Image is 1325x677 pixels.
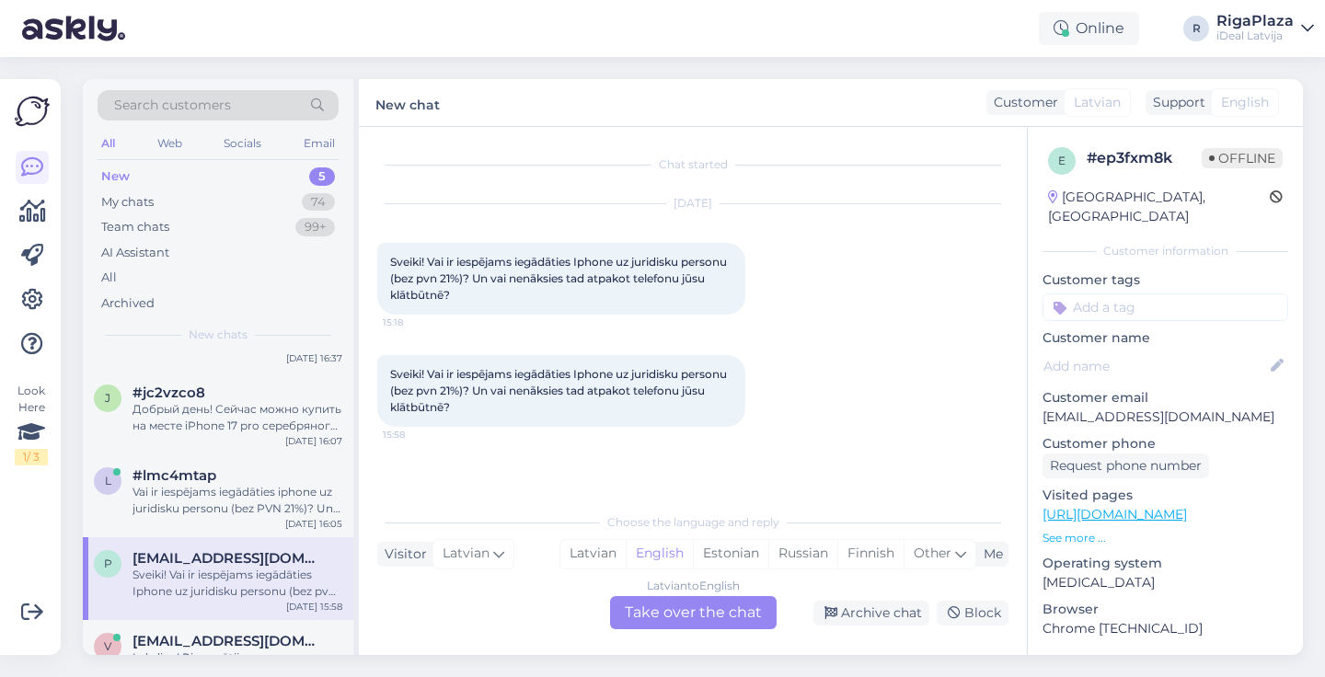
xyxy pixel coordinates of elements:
[285,517,342,531] div: [DATE] 16:05
[914,545,951,561] span: Other
[1043,270,1288,290] p: Customer tags
[286,600,342,614] div: [DATE] 15:58
[377,514,1008,531] div: Choose the language and reply
[768,540,837,568] div: Russian
[377,195,1008,212] div: [DATE]
[132,401,342,434] div: Добрый день! Сейчас можно купить на месте iPhone 17 pro серебряного цвета ?
[105,391,110,405] span: j
[1043,619,1288,638] p: Chrome [TECHNICAL_ID]
[286,351,342,365] div: [DATE] 16:37
[1043,434,1288,453] p: Customer phone
[1043,506,1187,522] a: [URL][DOMAIN_NAME]
[1043,356,1267,376] input: Add name
[1043,453,1209,478] div: Request phone number
[114,96,231,115] span: Search customers
[105,474,111,488] span: l
[560,540,626,568] div: Latvian
[377,156,1008,173] div: Chat started
[104,557,112,570] span: p
[189,327,248,343] span: New chats
[1221,93,1269,112] span: English
[295,218,335,236] div: 99+
[101,167,130,186] div: New
[937,601,1008,625] div: Block
[377,545,427,564] div: Visitor
[383,316,452,329] span: 15:18
[837,540,904,568] div: Finnish
[1043,600,1288,619] p: Browser
[1043,530,1288,546] p: See more ...
[1216,14,1314,43] a: RigaPlazaiDeal Latvija
[220,132,265,155] div: Socials
[1043,293,1288,321] input: Add a tag
[101,193,154,212] div: My chats
[132,550,324,567] span: pivi656@gmail.com
[1183,16,1209,41] div: R
[1043,388,1288,407] p: Customer email
[15,449,48,465] div: 1 / 3
[693,540,768,568] div: Estonian
[1074,93,1121,112] span: Latvian
[1087,147,1202,169] div: # ep3fxm8k
[1043,328,1288,348] p: Customer name
[1202,148,1283,168] span: Offline
[101,269,117,287] div: All
[1146,93,1205,112] div: Support
[647,578,740,594] div: Latvian to English
[1048,188,1270,226] div: [GEOGRAPHIC_DATA], [GEOGRAPHIC_DATA]
[101,294,155,313] div: Archived
[390,255,730,302] span: Sveiki! Vai ir iespējams iegādāties Iphone uz juridisku personu (bez pvn 21%)? Un vai nenāksies t...
[132,633,324,649] span: vankamikus@gmail.com
[15,94,50,129] img: Askly Logo
[132,384,205,401] span: #jc2vzco8
[1043,573,1288,592] p: [MEDICAL_DATA]
[986,93,1058,112] div: Customer
[383,428,452,442] span: 15:58
[104,639,111,653] span: v
[302,193,335,212] div: 74
[300,132,339,155] div: Email
[1216,29,1294,43] div: iDeal Latvija
[154,132,186,155] div: Web
[813,601,929,625] div: Archive chat
[101,244,169,262] div: AI Assistant
[285,434,342,448] div: [DATE] 16:07
[390,367,730,414] span: Sveiki! Vai ir iespējams iegādāties Iphone uz juridisku personu (bez pvn 21%)? Un vai nenāksies t...
[132,484,342,517] div: Vai ir iespējams iegādāties iphone uz juridisku personu (bez PVN 21%)? Un vai nenāksies atpakot t...
[132,567,342,600] div: Sveiki! Vai ir iespējams iegādāties Iphone uz juridisku personu (bez pvn 21%)? Un vai nenāksies t...
[1043,554,1288,573] p: Operating system
[101,218,169,236] div: Team chats
[309,167,335,186] div: 5
[375,90,440,115] label: New chat
[1216,14,1294,29] div: RigaPlaza
[98,132,119,155] div: All
[1039,12,1139,45] div: Online
[610,596,777,629] div: Take over the chat
[443,544,490,564] span: Latvian
[132,467,216,484] span: #lmc4mtap
[1058,154,1066,167] span: e
[1043,243,1288,259] div: Customer information
[626,540,693,568] div: English
[976,545,1003,564] div: Me
[15,383,48,465] div: Look Here
[1043,407,1288,427] p: [EMAIL_ADDRESS][DOMAIN_NAME]
[1043,486,1288,505] p: Visited pages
